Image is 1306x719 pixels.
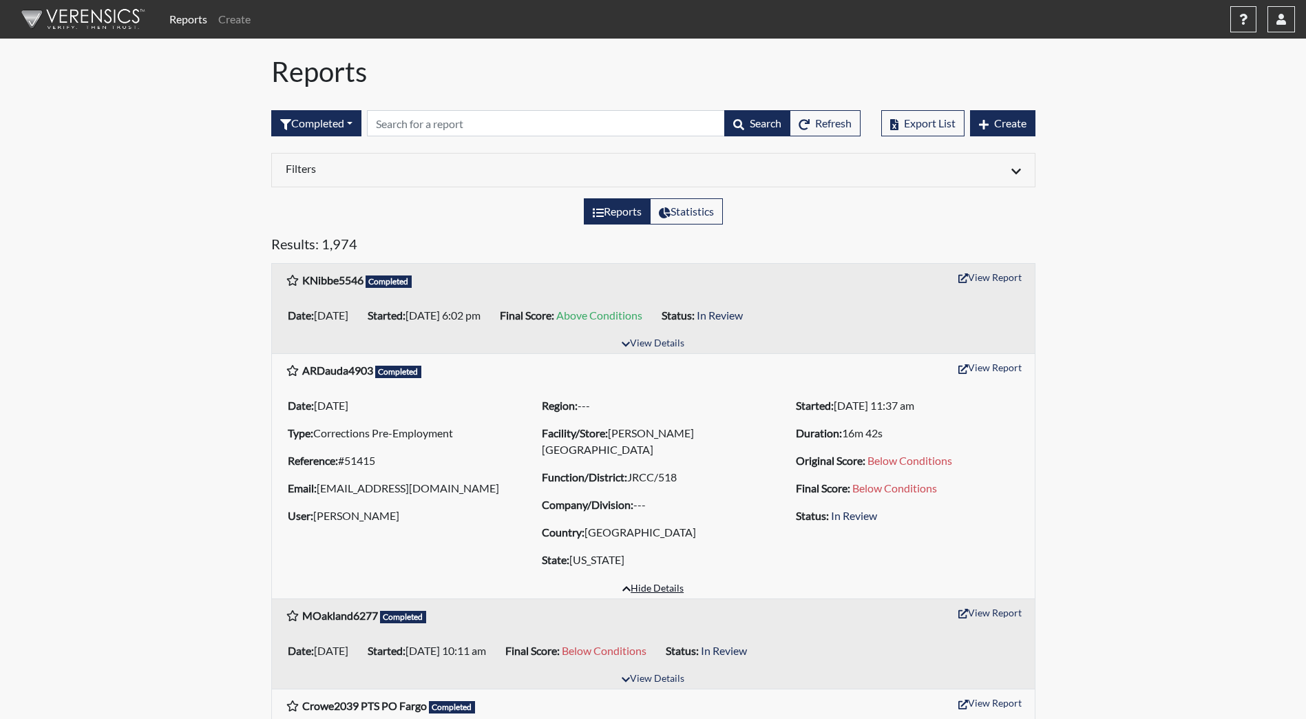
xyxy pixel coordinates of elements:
li: [DATE] 10:11 am [362,640,500,662]
span: Search [750,116,781,129]
b: Final Score: [796,481,850,494]
b: Started: [796,399,834,412]
button: Search [724,110,790,136]
b: Started: [368,644,406,657]
h6: Filters [286,162,643,175]
div: Filter by interview status [271,110,361,136]
li: 16m 42s [790,422,1024,444]
li: [GEOGRAPHIC_DATA] [536,521,770,543]
b: Crowe2039 PTS PO Fargo [302,699,427,712]
button: Create [970,110,1035,136]
li: JRCC/518 [536,466,770,488]
li: Corrections Pre-Employment [282,422,516,444]
span: Below Conditions [562,644,646,657]
span: Completed [380,611,427,623]
span: Below Conditions [852,481,937,494]
label: View the list of reports [584,198,651,225]
b: Final Score: [505,644,560,657]
b: Final Score: [500,309,554,322]
button: Completed [271,110,361,136]
b: Company/Division: [542,498,633,511]
li: [PERSON_NAME][GEOGRAPHIC_DATA] [536,422,770,461]
button: Refresh [790,110,861,136]
span: Above Conditions [556,309,642,322]
b: ARDauda4903 [302,364,373,377]
b: Date: [288,309,314,322]
b: Region: [542,399,578,412]
button: Hide Details [616,580,690,598]
li: [DATE] [282,304,362,326]
span: Completed [375,366,422,378]
li: [DATE] 6:02 pm [362,304,494,326]
li: [DATE] [282,640,362,662]
button: View Report [952,357,1028,378]
button: View Report [952,692,1028,713]
span: Completed [366,275,412,288]
b: User: [288,509,313,522]
h5: Results: 1,974 [271,236,1035,258]
b: Status: [666,644,699,657]
b: Status: [796,509,829,522]
button: View Report [952,602,1028,623]
li: [DATE] 11:37 am [790,395,1024,417]
input: Search by Registration ID, Interview Number, or Investigation Name. [367,110,725,136]
b: Type: [288,426,313,439]
b: Duration: [796,426,842,439]
li: #51415 [282,450,516,472]
b: Facility/Store: [542,426,608,439]
span: In Review [831,509,877,522]
label: View statistics about completed interviews [650,198,723,225]
b: KNibbe5546 [302,273,364,286]
span: Below Conditions [867,454,952,467]
b: Started: [368,309,406,322]
b: Function/District: [542,470,627,483]
b: Email: [288,481,317,494]
li: --- [536,395,770,417]
span: Completed [429,701,476,713]
li: [PERSON_NAME] [282,505,516,527]
span: In Review [697,309,743,322]
li: [DATE] [282,395,516,417]
span: Create [994,116,1026,129]
button: View Details [615,670,691,689]
button: View Report [952,267,1028,288]
b: State: [542,553,569,566]
h1: Reports [271,55,1035,88]
b: Date: [288,644,314,657]
b: Original Score: [796,454,865,467]
span: Export List [904,116,956,129]
span: Refresh [815,116,852,129]
button: Export List [881,110,965,136]
button: View Details [615,335,691,353]
b: Date: [288,399,314,412]
b: Reference: [288,454,338,467]
li: --- [536,494,770,516]
a: Create [213,6,256,33]
b: Country: [542,525,584,539]
li: [EMAIL_ADDRESS][DOMAIN_NAME] [282,477,516,499]
a: Reports [164,6,213,33]
b: MOakland6277 [302,609,378,622]
b: Status: [662,309,695,322]
li: [US_STATE] [536,549,770,571]
div: Click to expand/collapse filters [275,162,1031,178]
span: In Review [701,644,747,657]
